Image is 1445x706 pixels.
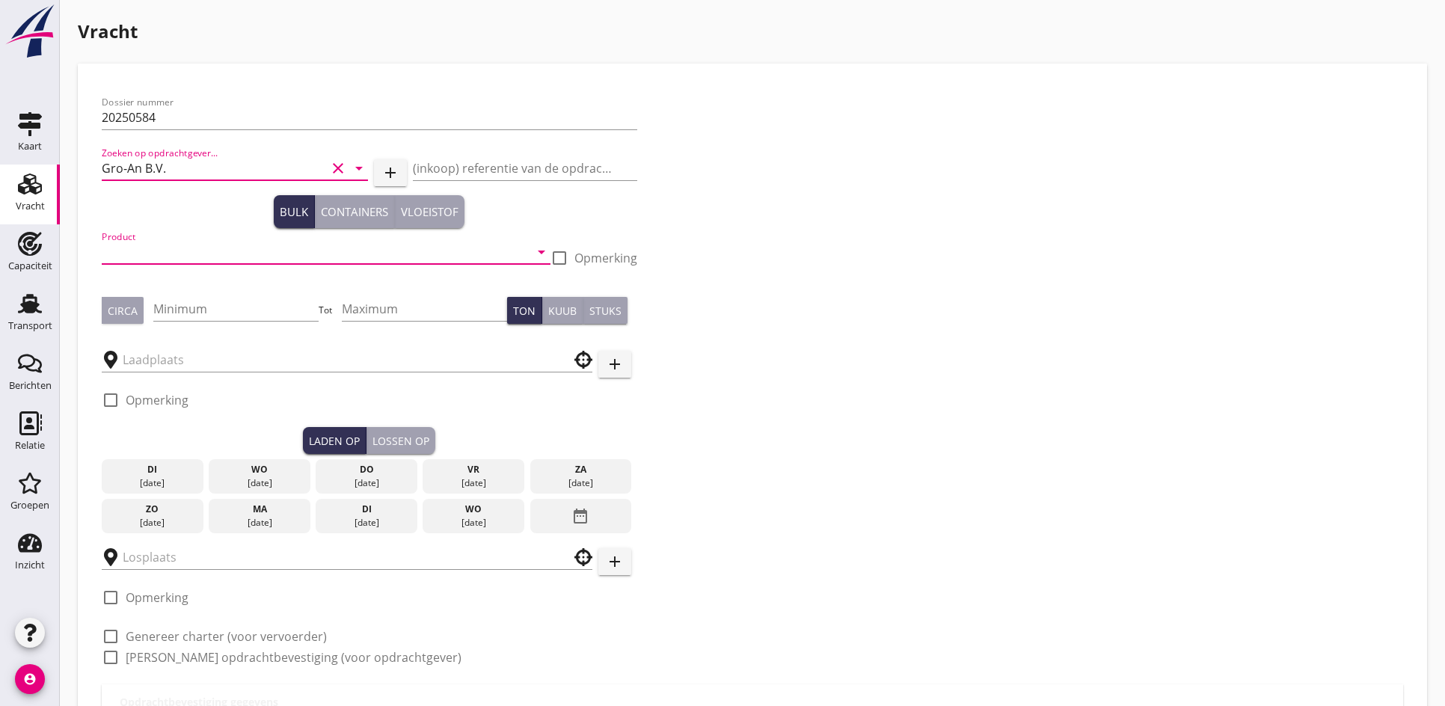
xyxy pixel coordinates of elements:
[329,159,347,177] i: clear
[319,503,414,516] div: di
[606,355,624,373] i: add
[507,297,542,324] button: Ton
[342,297,507,321] input: Maximum
[212,476,307,490] div: [DATE]
[426,476,521,490] div: [DATE]
[350,159,368,177] i: arrow_drop_down
[606,553,624,571] i: add
[9,381,52,390] div: Berichten
[426,463,521,476] div: vr
[10,500,49,510] div: Groepen
[212,463,307,476] div: wo
[571,503,589,529] i: date_range
[533,463,628,476] div: za
[309,433,360,449] div: Laden op
[8,321,52,331] div: Transport
[123,348,550,372] input: Laadplaats
[319,476,414,490] div: [DATE]
[319,304,342,317] div: Tot
[153,297,319,321] input: Minimum
[102,240,530,264] input: Product
[319,516,414,529] div: [DATE]
[542,297,583,324] button: Kuub
[589,303,622,319] div: Stuks
[321,203,388,221] div: Containers
[212,503,307,516] div: ma
[108,303,138,319] div: Circa
[105,503,200,516] div: zo
[8,261,52,271] div: Capaciteit
[574,251,637,265] label: Opmerking
[102,105,637,129] input: Dossier nummer
[395,195,464,228] button: Vloeistof
[78,18,1427,45] h1: Vracht
[123,545,550,569] input: Losplaats
[18,141,42,151] div: Kaart
[401,203,458,221] div: Vloeistof
[319,463,414,476] div: do
[126,393,188,408] label: Opmerking
[280,203,308,221] div: Bulk
[303,427,366,454] button: Laden op
[366,427,435,454] button: Lossen op
[583,297,628,324] button: Stuks
[15,664,45,694] i: account_circle
[533,476,628,490] div: [DATE]
[315,195,395,228] button: Containers
[274,195,315,228] button: Bulk
[3,4,57,59] img: logo-small.a267ee39.svg
[105,476,200,490] div: [DATE]
[105,463,200,476] div: di
[105,516,200,529] div: [DATE]
[126,629,327,644] label: Genereer charter (voor vervoerder)
[548,303,577,319] div: Kuub
[372,433,429,449] div: Lossen op
[533,243,550,261] i: arrow_drop_down
[126,650,461,665] label: [PERSON_NAME] opdrachtbevestiging (voor opdrachtgever)
[212,516,307,529] div: [DATE]
[102,156,326,180] input: Zoeken op opdrachtgever...
[16,201,45,211] div: Vracht
[413,156,637,180] input: (inkoop) referentie van de opdrachtgever
[426,503,521,516] div: wo
[102,297,144,324] button: Circa
[126,590,188,605] label: Opmerking
[15,441,45,450] div: Relatie
[381,164,399,182] i: add
[513,303,536,319] div: Ton
[426,516,521,529] div: [DATE]
[15,560,45,570] div: Inzicht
